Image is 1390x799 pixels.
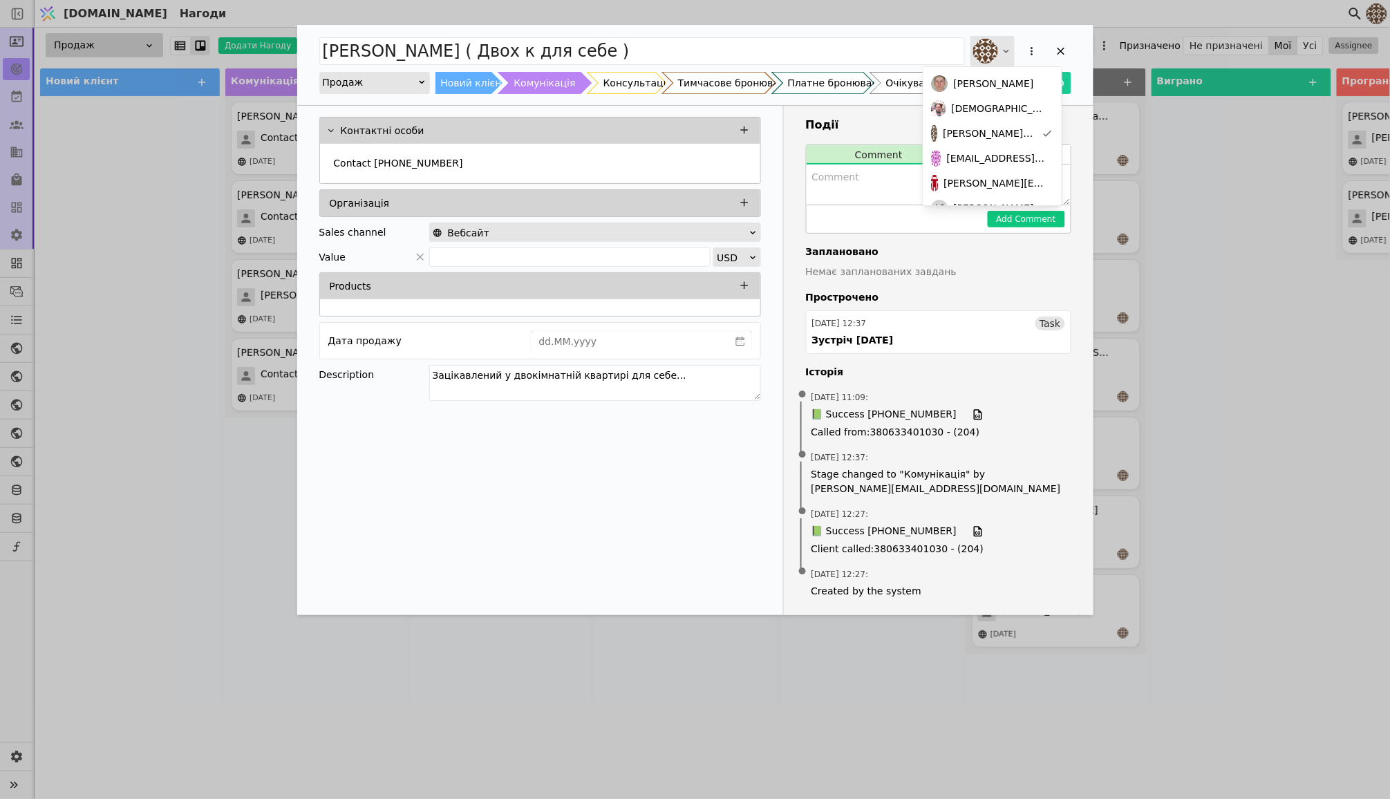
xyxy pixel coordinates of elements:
[944,176,1048,191] span: [PERSON_NAME][EMAIL_ADDRESS][DOMAIN_NAME]
[932,75,948,92] img: РS
[341,124,424,138] p: Контактні особи
[796,554,809,590] span: •
[796,438,809,473] span: •
[297,25,1093,615] div: Add Opportunity
[330,279,371,294] p: Products
[932,175,939,191] img: bo
[932,150,941,167] img: de
[334,156,463,171] p: Contact [PHONE_NUMBER]
[323,73,417,92] div: Продаж
[952,102,1048,116] span: [DEMOGRAPHIC_DATA]
[1040,317,1060,330] span: Task
[796,494,809,529] span: •
[811,451,869,464] span: [DATE] 12:37 :
[806,117,1071,133] h3: Події
[717,248,748,267] div: USD
[811,542,1066,556] span: Client called : 380633401030 - (204)
[988,211,1065,227] button: Add Comment
[954,77,1034,91] span: [PERSON_NAME]
[514,72,575,94] div: Комунікація
[532,332,729,351] input: dd.MM.yyyy
[886,72,943,94] div: Очікування
[947,151,1048,166] span: [EMAIL_ADDRESS][DOMAIN_NAME]
[328,331,402,350] div: Дата продажу
[811,524,957,539] span: 📗 Success [PHONE_NUMBER]
[433,228,442,238] img: online-store.svg
[812,333,894,348] div: Зустріч [DATE]
[319,223,386,242] div: Sales channel
[806,245,1071,259] h4: Заплановано
[319,365,429,384] div: Description
[807,145,952,164] button: Comment
[330,196,390,211] p: Організація
[796,377,809,413] span: •
[448,223,489,243] span: Вебсайт
[788,72,891,94] div: Платне бронювання
[811,467,1066,496] span: Stage changed to "Комунікація" by [PERSON_NAME][EMAIL_ADDRESS][DOMAIN_NAME]
[943,126,1037,141] span: [PERSON_NAME][EMAIL_ADDRESS][DOMAIN_NAME]
[811,391,869,404] span: [DATE] 11:09 :
[806,290,1071,305] h4: Прострочено
[603,72,672,94] div: Консультація
[811,407,957,422] span: 📗 Success [PHONE_NUMBER]
[441,72,507,94] div: Новий клієнт
[811,508,869,520] span: [DATE] 12:27 :
[811,584,1066,599] span: Created by the system
[812,317,867,330] div: [DATE] 12:37
[319,247,346,267] span: Value
[932,100,946,117] img: Хр
[932,125,938,142] img: an
[811,425,1066,440] span: Called from : 380633401030 - (204)
[806,365,1071,379] h4: Історія
[954,201,1034,216] span: [PERSON_NAME]
[735,337,745,346] svg: calender simple
[429,365,761,401] textarea: Зацікавлений у двокімнатній квартирі для себе...
[932,200,948,216] span: AS
[678,72,798,94] div: Тимчасове бронювання
[973,39,998,64] img: an
[806,265,1071,279] p: Немає запланованих завдань
[811,568,869,581] span: [DATE] 12:27 :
